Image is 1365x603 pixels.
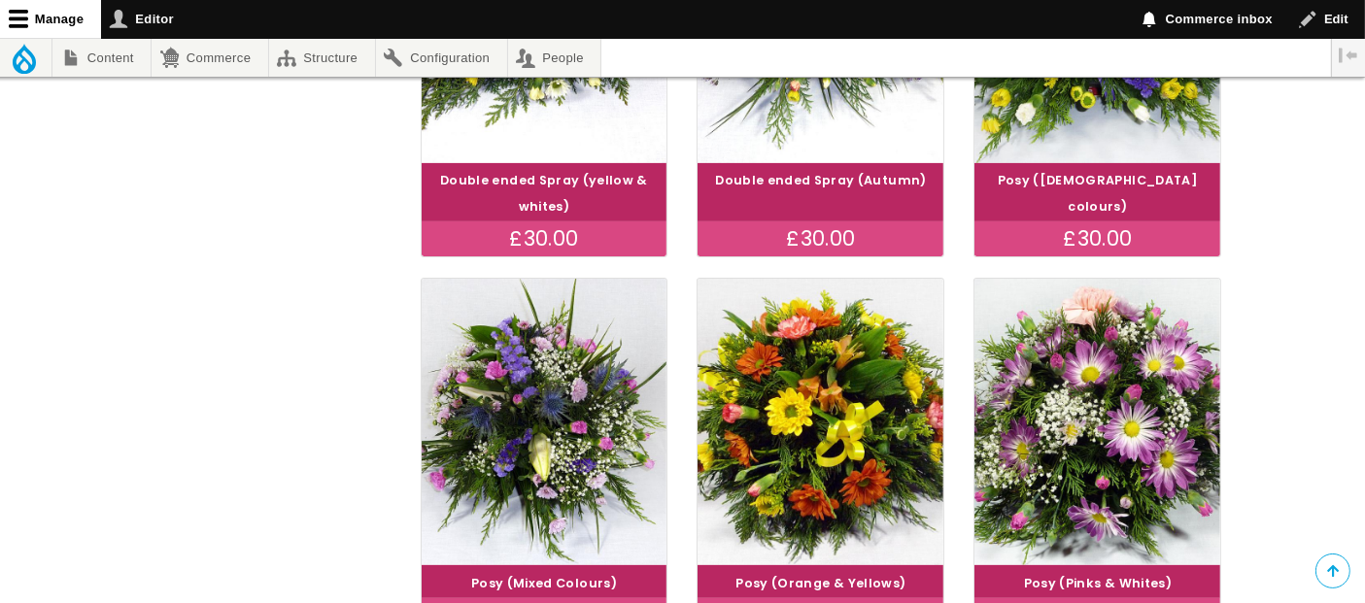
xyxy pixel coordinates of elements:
[715,172,926,188] a: Double ended Spray (Autumn)
[422,279,667,565] img: Posy (Mixed Colours)
[974,221,1220,256] div: £30.00
[376,39,507,77] a: Configuration
[52,39,151,77] a: Content
[735,575,905,591] a: Posy (Orange & Yellows)
[422,221,667,256] div: £30.00
[1332,39,1365,72] button: Vertical orientation
[998,172,1198,215] a: Posy ([DEMOGRAPHIC_DATA] colours)
[471,575,617,591] a: Posy (Mixed Colours)
[508,39,601,77] a: People
[1024,575,1172,591] a: Posy (Pinks & Whites)
[152,39,267,77] a: Commerce
[440,172,648,215] a: Double ended Spray (yellow & whites)
[974,279,1220,565] img: Posy (Pinks & Whites)
[269,39,375,77] a: Structure
[698,221,943,256] div: £30.00
[698,279,943,565] img: Posy (Orange & Yellows)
